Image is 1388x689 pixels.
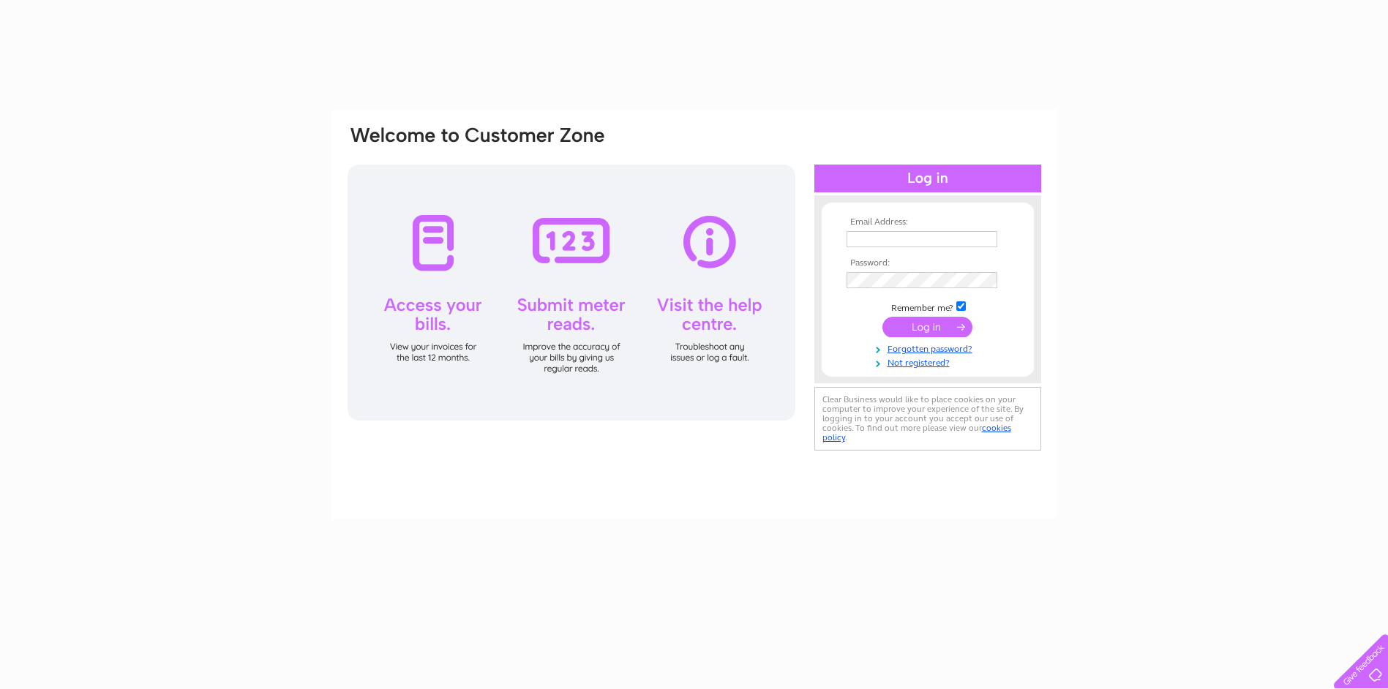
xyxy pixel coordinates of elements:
[814,387,1041,451] div: Clear Business would like to place cookies on your computer to improve your experience of the sit...
[843,217,1013,227] th: Email Address:
[843,299,1013,314] td: Remember me?
[843,258,1013,268] th: Password:
[847,341,1013,355] a: Forgotten password?
[847,355,1013,369] a: Not registered?
[882,317,972,337] input: Submit
[822,423,1011,443] a: cookies policy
